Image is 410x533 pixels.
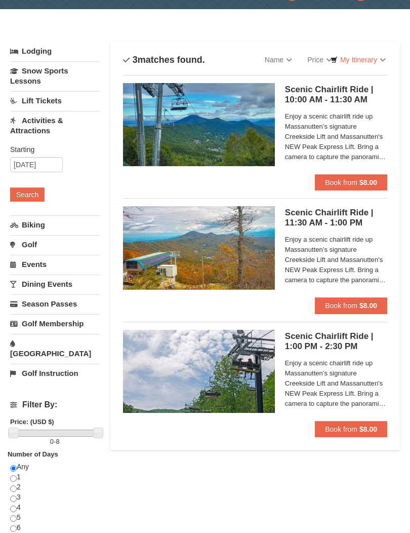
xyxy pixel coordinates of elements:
button: Book from $8.00 [315,297,387,314]
h5: Scenic Chairlift Ride | 11:30 AM - 1:00 PM [285,208,387,228]
a: Price [300,50,340,70]
span: Book from [325,301,357,310]
span: 0 [50,438,54,445]
strong: $8.00 [359,425,377,433]
a: Name [257,50,300,70]
span: Enjoy a scenic chairlift ride up Massanutten’s signature Creekside Lift and Massanutten's NEW Pea... [285,358,387,409]
h5: Scenic Chairlift Ride | 1:00 PM - 2:30 PM [285,331,387,352]
a: Snow Sports Lessons [10,61,100,90]
button: Search [10,187,45,202]
a: Lift Tickets [10,91,100,110]
span: Enjoy a scenic chairlift ride up Massanutten’s signature Creekside Lift and Massanutten's NEW Pea... [285,235,387,285]
span: 8 [56,438,59,445]
a: My Itinerary [324,52,392,67]
strong: Price: (USD $) [10,418,54,426]
button: Book from $8.00 [315,174,387,191]
img: 24896431-1-a2e2611b.jpg [123,83,275,166]
h4: Filter By: [10,400,100,409]
a: Activities & Attractions [10,111,100,140]
h4: matches found. [123,55,205,65]
img: 24896431-9-664d1467.jpg [123,330,275,413]
strong: Number of Days [8,450,58,458]
label: - [10,437,100,447]
strong: $8.00 [359,178,377,186]
a: [GEOGRAPHIC_DATA] [10,334,100,363]
span: Book from [325,178,357,186]
a: Biking [10,215,100,234]
a: Lodging [10,42,100,60]
span: 3 [133,55,138,65]
label: Starting [10,144,92,155]
a: Dining Events [10,275,100,293]
img: 24896431-13-a88f1aaf.jpg [123,206,275,289]
h5: Scenic Chairlift Ride | 10:00 AM - 11:30 AM [285,85,387,105]
a: Golf Instruction [10,364,100,383]
a: Season Passes [10,294,100,313]
strong: $8.00 [359,301,377,310]
a: Golf [10,235,100,254]
span: Enjoy a scenic chairlift ride up Massanutten’s signature Creekside Lift and Massanutten's NEW Pea... [285,111,387,162]
button: Book from $8.00 [315,421,387,437]
a: Golf Membership [10,314,100,333]
a: Events [10,255,100,274]
span: Book from [325,425,357,433]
